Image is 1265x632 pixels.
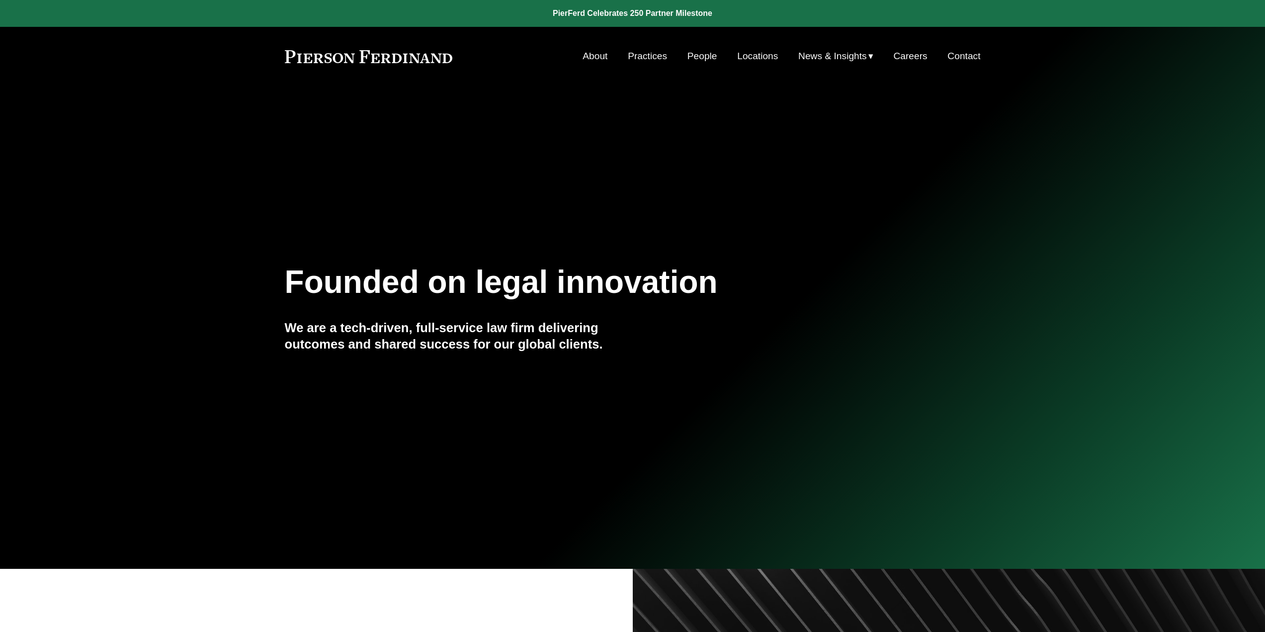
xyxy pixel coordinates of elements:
[583,47,607,66] a: About
[687,47,717,66] a: People
[285,320,633,352] h4: We are a tech-driven, full-service law firm delivering outcomes and shared success for our global...
[737,47,778,66] a: Locations
[285,264,865,300] h1: Founded on legal innovation
[947,47,980,66] a: Contact
[893,47,927,66] a: Careers
[798,47,873,66] a: folder dropdown
[628,47,667,66] a: Practices
[798,48,867,65] span: News & Insights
